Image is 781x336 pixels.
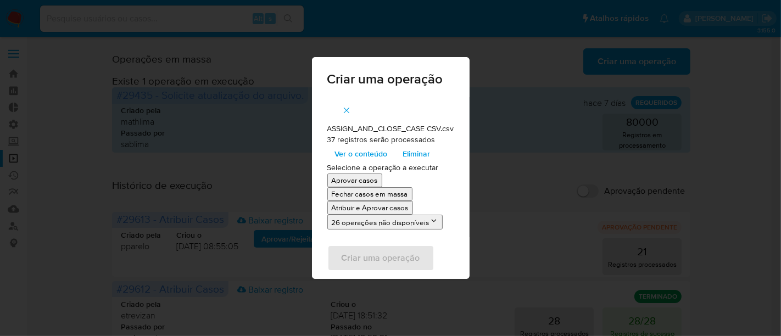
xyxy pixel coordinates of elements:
button: Eliminar [395,145,438,163]
p: 37 registros serão processados [327,135,454,145]
span: Ver o conteúdo [335,146,388,161]
p: Fechar casos em massa [332,189,408,199]
p: Aprovar casos [332,175,378,186]
span: Criar uma operação [327,72,454,86]
span: Eliminar [403,146,431,161]
p: ASSIGN_AND_CLOSE_CASE CSV.csv [327,124,454,135]
button: 26 operações não disponíveis [327,215,443,229]
button: Fechar casos em massa [327,187,412,201]
button: Ver o conteúdo [327,145,395,163]
p: Atribuir e Aprovar casos [332,203,409,213]
button: Atribuir e Aprovar casos [327,201,413,215]
button: Aprovar casos [327,173,382,187]
p: Selecione a operação a executar [327,163,454,173]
